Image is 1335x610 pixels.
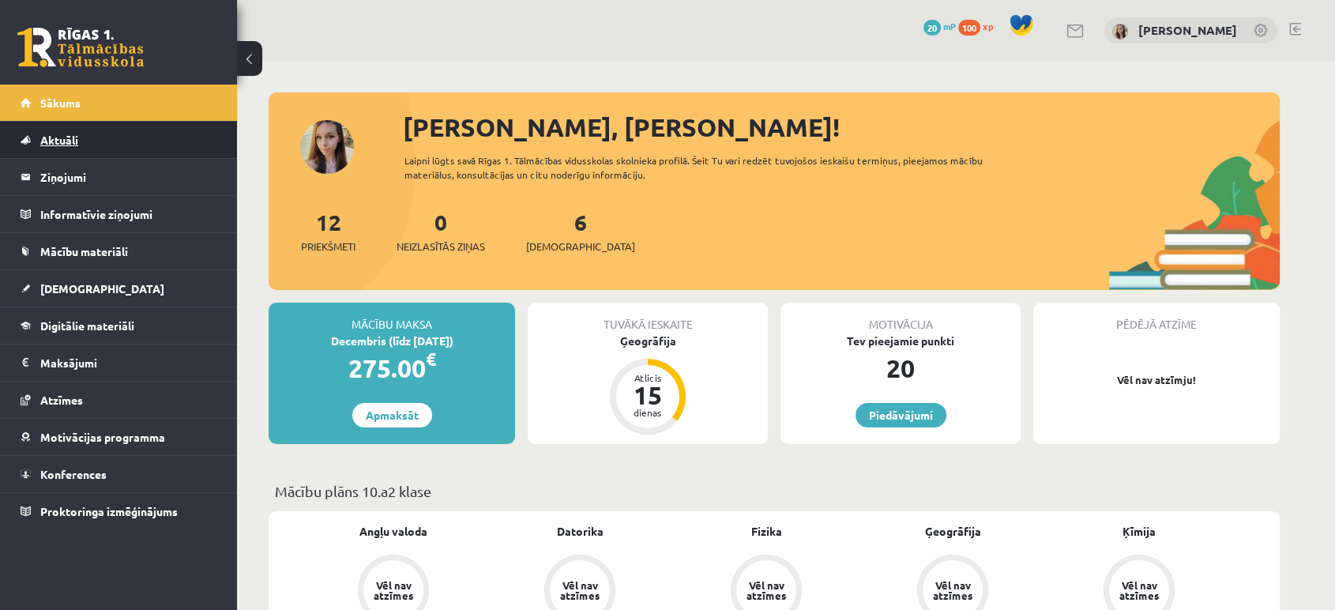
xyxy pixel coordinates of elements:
div: [PERSON_NAME], [PERSON_NAME]! [403,108,1280,146]
span: Mācību materiāli [40,244,128,258]
div: Decembris (līdz [DATE]) [269,333,515,349]
span: Priekšmeti [301,239,355,254]
span: Atzīmes [40,393,83,407]
p: Mācību plāns 10.a2 klase [275,480,1273,502]
div: dienas [624,408,671,417]
a: Mācību materiāli [21,233,217,269]
div: Motivācija [780,303,1021,333]
a: 100 xp [958,20,1001,32]
a: 0Neizlasītās ziņas [397,208,485,254]
span: 100 [958,20,980,36]
div: Tev pieejamie punkti [780,333,1021,349]
a: Piedāvājumi [856,403,946,427]
div: Vēl nav atzīmes [744,580,788,601]
a: Datorika [557,523,604,540]
div: Tuvākā ieskaite [528,303,768,333]
p: Vēl nav atzīmju! [1041,372,1272,388]
a: Digitālie materiāli [21,307,217,344]
legend: Informatīvie ziņojumi [40,196,217,232]
a: Aktuāli [21,122,217,158]
span: xp [983,20,993,32]
span: Digitālie materiāli [40,318,134,333]
div: Mācību maksa [269,303,515,333]
a: Ģeogrāfija Atlicis 15 dienas [528,333,768,437]
a: [PERSON_NAME] [1138,22,1237,38]
a: Sākums [21,85,217,121]
div: 275.00 [269,349,515,387]
div: Vēl nav atzīmes [931,580,975,601]
a: Rīgas 1. Tālmācības vidusskola [17,28,144,67]
img: Marija Nicmane [1112,24,1128,40]
a: Atzīmes [21,382,217,418]
a: Motivācijas programma [21,419,217,455]
a: 12Priekšmeti [301,208,355,254]
div: Pēdējā atzīme [1033,303,1280,333]
a: Maksājumi [21,345,217,381]
span: Sākums [40,96,81,110]
span: Neizlasītās ziņas [397,239,485,254]
div: Vēl nav atzīmes [1117,580,1161,601]
div: 20 [780,349,1021,387]
a: Proktoringa izmēģinājums [21,493,217,529]
span: Motivācijas programma [40,430,165,444]
a: Konferences [21,456,217,492]
span: mP [943,20,956,32]
span: € [426,348,436,371]
a: Informatīvie ziņojumi [21,196,217,232]
a: [DEMOGRAPHIC_DATA] [21,270,217,307]
div: Ģeogrāfija [528,333,768,349]
span: Konferences [40,467,107,481]
a: Apmaksāt [352,403,432,427]
a: Fizika [751,523,782,540]
div: Laipni lūgts savā Rīgas 1. Tālmācības vidusskolas skolnieka profilā. Šeit Tu vari redzēt tuvojošo... [404,153,1011,182]
legend: Ziņojumi [40,159,217,195]
a: Ķīmija [1123,523,1156,540]
div: Vēl nav atzīmes [558,580,602,601]
span: Aktuāli [40,133,78,147]
span: [DEMOGRAPHIC_DATA] [526,239,635,254]
a: Ģeogrāfija [925,523,981,540]
a: Ziņojumi [21,159,217,195]
div: Atlicis [624,373,671,382]
div: 15 [624,382,671,408]
div: Vēl nav atzīmes [371,580,416,601]
span: Proktoringa izmēģinājums [40,504,178,518]
a: 6[DEMOGRAPHIC_DATA] [526,208,635,254]
a: 20 mP [923,20,956,32]
span: 20 [923,20,941,36]
legend: Maksājumi [40,345,217,381]
a: Angļu valoda [359,523,427,540]
span: [DEMOGRAPHIC_DATA] [40,281,164,296]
